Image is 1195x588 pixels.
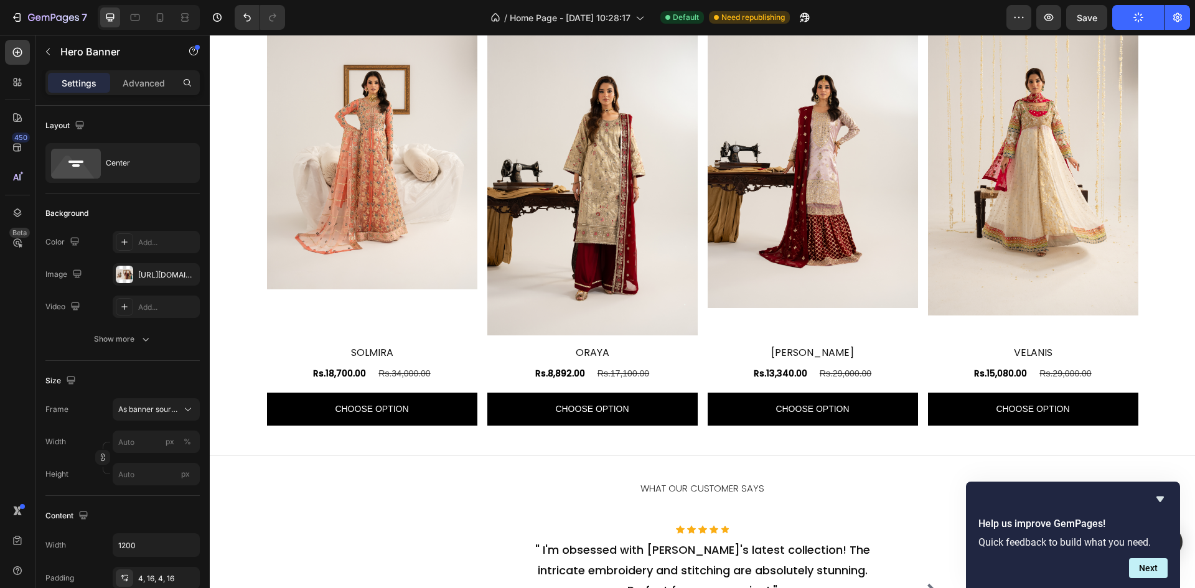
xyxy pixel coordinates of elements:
div: 450 [12,133,30,142]
div: Width [45,539,66,551]
p: " I'm obsessed with [PERSON_NAME]'s latest collection! The intricate embroidery and stitching are... [307,505,678,566]
h2: ORAYA [278,310,488,326]
p: Settings [62,77,96,90]
div: Padding [45,572,74,584]
button: As banner source [113,398,200,421]
input: Auto [113,534,199,556]
input: px [113,463,200,485]
div: Help us improve GemPages! [978,492,1168,578]
div: Layout [45,118,87,134]
span: Save [1077,12,1097,23]
p: Advanced [123,77,165,90]
span: px [181,469,190,478]
div: px [166,436,174,447]
label: Height [45,469,68,480]
div: Background [45,208,88,219]
p: Hero Banner [60,44,166,59]
h2: [PERSON_NAME] [498,310,708,326]
h2: WHAT OUR CUSTOMER SAYS [119,446,866,461]
label: Frame [45,404,68,415]
span: Home Page - [DATE] 10:28:17 [510,11,630,24]
button: 7 [5,5,93,30]
div: Rs.13,340.00 [543,330,599,348]
h2: Help us improve GemPages! [978,516,1168,531]
div: Add... [138,302,197,313]
a: Choose Option [498,358,708,391]
div: Size [45,373,78,390]
div: Color [45,234,82,251]
a: Choose Option [57,358,268,391]
span: As banner source [118,404,179,415]
div: Undo/Redo [235,5,285,30]
div: Rs.29,000.00 [828,330,883,348]
div: Rs.17,100.00 [387,330,441,348]
span: Need republishing [721,12,785,23]
button: Save [1066,5,1107,30]
button: px [180,434,195,449]
iframe: Design area [210,35,1195,588]
div: Image [45,266,85,283]
input: px% [113,431,200,453]
div: Rs.18,700.00 [102,330,157,348]
div: [URL][DOMAIN_NAME] [138,269,197,281]
div: Beta [9,228,30,238]
div: Video [45,299,83,315]
h2: VELANIS [718,310,929,326]
div: Rs.29,000.00 [609,330,663,348]
div: Rs.8,892.00 [324,330,377,348]
button: Show more [45,328,200,350]
p: 7 [82,10,87,25]
button: Next question [1129,558,1168,578]
div: % [184,436,191,447]
div: Center [106,149,182,177]
span: / [504,11,507,24]
button: Hide survey [1153,492,1168,506]
span: Default [673,12,699,23]
div: Rs.15,080.00 [763,330,818,348]
button: Carousel Next Arrow [712,546,732,566]
label: Width [45,436,66,447]
a: Choose Option [718,358,929,391]
div: Rs.34,000.00 [167,330,222,348]
div: 4, 16, 4, 16 [138,573,197,584]
div: Content [45,508,91,525]
div: Add... [138,237,197,248]
div: Show more [94,333,152,345]
a: Choose Option [278,358,488,391]
button: % [162,434,177,449]
p: Quick feedback to build what you need. [978,536,1168,548]
h2: SOLMIRA [57,310,268,326]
